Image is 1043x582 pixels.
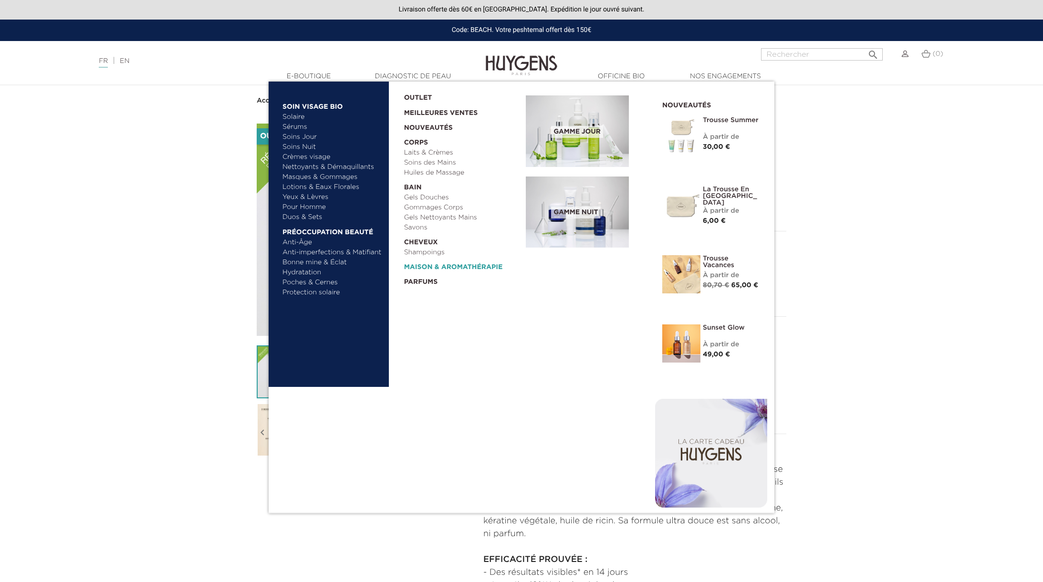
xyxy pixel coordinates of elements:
a: Nos engagements [678,72,773,82]
a: Corps [404,133,520,148]
input: Rechercher [761,48,883,61]
a: Accueil [257,97,283,104]
a: La Trousse en [GEOGRAPHIC_DATA] [703,186,760,206]
a: FR [99,58,108,68]
a: Trousse Vacances [703,255,760,269]
a: Laits & Crèmes [404,148,520,158]
li: Out-of-Stock [257,128,325,145]
img: Sunset glow- un teint éclatant [662,324,700,363]
a: Hydratation [282,268,382,278]
span: 49,00 € [703,351,730,358]
a: Shampoings [404,248,520,258]
a: Meilleures Ventes [404,103,511,118]
div: | [94,55,428,67]
a: Gamme jour [526,95,648,167]
a: Lotions & Eaux Florales [282,182,382,192]
span: 65,00 € [731,282,759,289]
a: Soin Visage Bio [282,97,382,112]
span: 80,70 € [703,282,729,289]
a: Savons [404,223,520,233]
span: 6,00 € [703,218,726,224]
a: Soins Jour [282,132,382,142]
a: Gommages Corps [404,203,520,213]
a: Nettoyants & Démaquillants [282,162,382,172]
img: Huygens [486,40,557,77]
a: Crèmes visage [282,152,382,162]
a: Poches & Cernes [282,278,382,288]
span: Gamme jour [551,126,603,138]
a: Maison & Aromathérapie [404,258,520,272]
a: Yeux & Lèvres [282,192,382,202]
a: Soins Nuit [282,142,374,152]
img: La Trousse en Coton [662,186,700,224]
img: routine_nuit_banner.jpg [526,177,629,248]
a: Trousse Summer [703,117,760,124]
a: Bonne mine & Éclat [282,258,382,268]
span: Gamme nuit [551,207,600,218]
h2: Nouveautés [662,98,760,110]
img: gift-card-fr1.png [655,399,767,508]
a: Diagnostic de peau [365,72,460,82]
a: Gels Douches [404,193,520,203]
span: 30,00 € [703,144,730,150]
i:  [257,409,268,457]
a: OUTLET [404,88,511,103]
a: Gamme nuit [526,177,648,248]
img: routine_jour_banner.jpg [526,95,629,167]
a: Soins des Mains [404,158,520,168]
a: Pour Homme [282,202,382,212]
a: Anti-Âge [282,238,382,248]
button:  [865,45,882,58]
a: Protection solaire [282,288,382,298]
a: Bain [404,178,520,193]
img: Le Booster - Soin Cils & Sourcils [257,345,310,398]
a: Anti-imperfections & Matifiant [282,248,382,258]
a: Préoccupation beauté [282,222,382,238]
a: Parfums [404,272,520,287]
i:  [867,46,879,58]
a: Nouveautés [404,118,520,133]
a: Gels Nettoyants Mains [404,213,520,223]
img: La Trousse vacances [662,255,700,293]
strong: EFFICACITÉ PROUVÉE : [483,555,587,564]
a: Huiles de Massage [404,168,520,178]
img: Trousse Summer [662,117,700,155]
a: Solaire [282,112,382,122]
a: Duos & Sets [282,212,382,222]
a: Sérums [282,122,382,132]
div: À partir de [703,270,760,281]
a: Masques & Gommages [282,172,382,182]
div: À partir de [703,132,760,142]
a: Cheveux [404,233,520,248]
a: Officine Bio [574,72,669,82]
a: E-Boutique [261,72,356,82]
div: À partir de [703,206,760,216]
div: À partir de [703,340,760,350]
strong: Accueil [257,97,282,104]
span: (0) [933,51,943,57]
a: Sunset Glow [703,324,760,331]
a: EN [120,58,129,64]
